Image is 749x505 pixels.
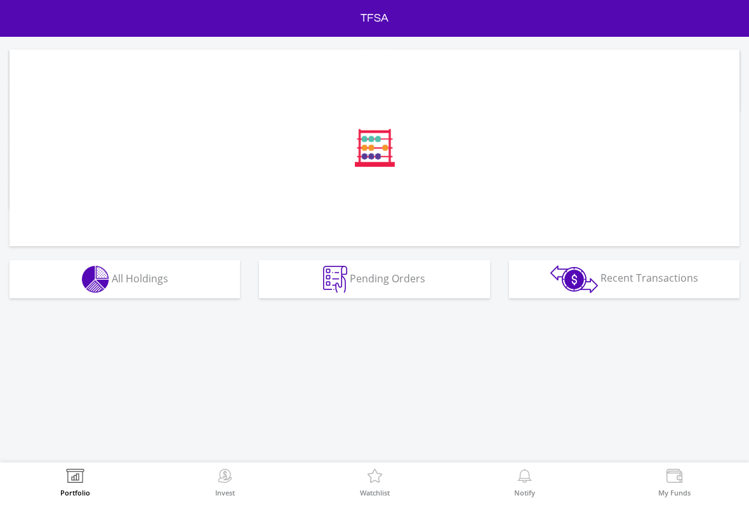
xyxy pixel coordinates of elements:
img: Invest Now [215,469,235,487]
a: Portfolio [60,469,90,496]
span: Pending Orders [350,271,425,285]
img: View Notifications [515,469,534,487]
label: Invest [215,489,235,496]
img: transactions-zar-wht.png [550,265,598,293]
label: Portfolio [60,489,90,496]
button: All Holdings [10,260,240,298]
a: Notify [514,469,535,496]
label: Notify [514,489,535,496]
img: Watchlist [365,469,385,487]
img: pending_instructions-wht.png [323,266,347,293]
span: Recent Transactions [600,271,698,285]
span: All Holdings [112,271,168,285]
img: View Funds [665,469,684,487]
label: My Funds [658,489,691,496]
img: View Portfolio [65,469,85,487]
button: Recent Transactions [509,260,739,298]
button: Pending Orders [259,260,489,298]
a: Watchlist [360,469,390,496]
a: Invest [215,469,235,496]
label: Watchlist [360,489,390,496]
a: My Funds [658,469,691,496]
img: holdings-wht.png [82,266,109,293]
